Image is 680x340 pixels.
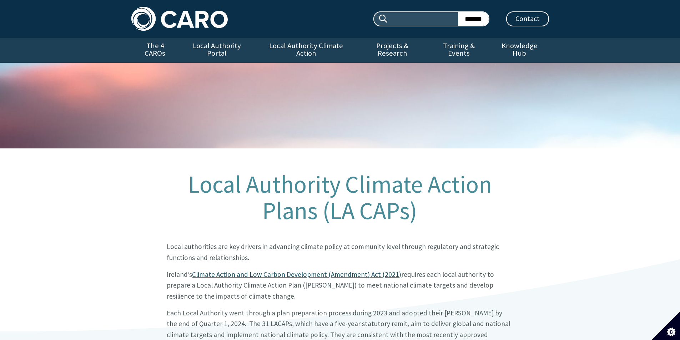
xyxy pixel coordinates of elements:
[167,171,513,224] h1: Local Authority Climate Action Plans (LA CAPs)
[167,270,494,300] big: Ireland’s requires each local authority to prepare a Local Authority Climate Action Plan ([PERSON...
[131,7,228,31] img: Caro logo
[428,38,490,63] a: Training & Events
[506,11,549,26] a: Contact
[490,38,549,63] a: Knowledge Hub
[167,242,499,262] big: Local authorities are key drivers in advancing climate policy at community level through regulato...
[357,38,428,63] a: Projects & Research
[651,311,680,340] button: Set cookie preferences
[255,38,357,63] a: Local Authority Climate Action
[192,270,401,278] a: Climate Action and Low Carbon Development (Amendment) Act (2021)
[179,38,255,63] a: Local Authority Portal
[131,38,179,63] a: The 4 CAROs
